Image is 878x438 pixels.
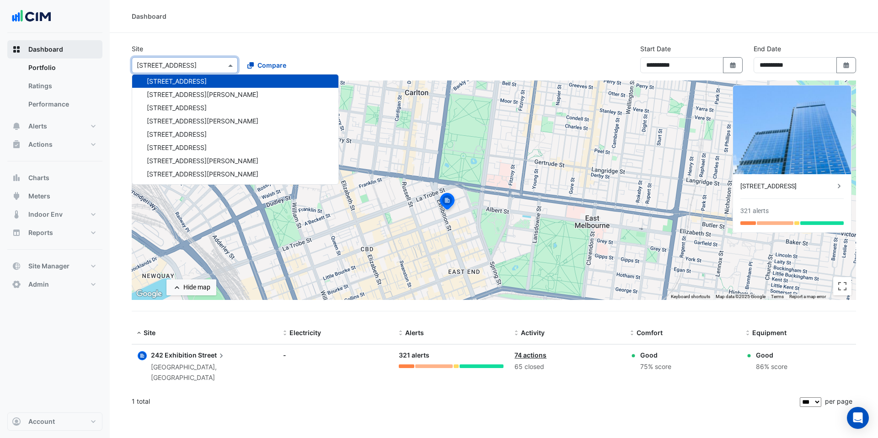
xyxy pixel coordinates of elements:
[7,169,102,187] button: Charts
[740,206,769,216] div: 321 alerts
[283,350,388,360] div: -
[12,262,21,271] app-icon: Site Manager
[756,362,787,372] div: 86% score
[134,288,164,300] a: Open this area in Google Maps (opens a new window)
[733,85,851,174] img: 242 Exhibition Street
[147,77,207,85] span: [STREET_ADDRESS]
[147,104,207,112] span: [STREET_ADDRESS]
[640,350,671,360] div: Good
[740,182,835,191] div: [STREET_ADDRESS]
[789,294,826,299] a: Report a map error
[7,59,102,117] div: Dashboard
[151,362,272,383] div: [GEOGRAPHIC_DATA], [GEOGRAPHIC_DATA]
[28,45,63,54] span: Dashboard
[183,283,210,292] div: Hide map
[847,407,869,429] div: Open Intercom Messenger
[756,350,787,360] div: Good
[7,117,102,135] button: Alerts
[833,277,851,295] button: Toggle fullscreen view
[7,187,102,205] button: Meters
[640,362,671,372] div: 75% score
[12,45,21,54] app-icon: Dashboard
[147,117,258,125] span: [STREET_ADDRESS][PERSON_NAME]
[132,44,143,53] label: Site
[134,288,164,300] img: Google
[7,205,102,224] button: Indoor Env
[21,95,102,113] a: Performance
[640,44,671,53] label: Start Date
[7,135,102,154] button: Actions
[842,61,851,69] fa-icon: Select Date
[28,210,63,219] span: Indoor Env
[671,294,710,300] button: Keyboard shortcuts
[147,130,207,138] span: [STREET_ADDRESS]
[28,228,53,237] span: Reports
[7,40,102,59] button: Dashboard
[12,210,21,219] app-icon: Indoor Env
[514,351,546,359] a: 74 actions
[166,279,216,295] button: Hide map
[147,144,207,151] span: [STREET_ADDRESS]
[521,329,545,337] span: Activity
[132,390,798,413] div: 1 total
[825,397,852,405] span: per page
[7,257,102,275] button: Site Manager
[637,329,663,337] span: Comfort
[11,7,52,26] img: Company Logo
[716,294,766,299] span: Map data ©2025 Google
[28,192,50,201] span: Meters
[28,122,47,131] span: Alerts
[28,140,53,149] span: Actions
[7,224,102,242] button: Reports
[132,75,338,184] div: Options List
[514,362,619,372] div: 65 closed
[198,350,226,360] span: Street
[147,91,258,98] span: [STREET_ADDRESS][PERSON_NAME]
[132,11,166,21] div: Dashboard
[21,59,102,77] a: Portfolio
[752,329,787,337] span: Equipment
[21,77,102,95] a: Ratings
[28,262,70,271] span: Site Manager
[147,157,258,165] span: [STREET_ADDRESS][PERSON_NAME]
[754,44,781,53] label: End Date
[151,351,197,359] span: 242 Exhibition
[28,173,49,182] span: Charts
[7,275,102,294] button: Admin
[257,60,286,70] span: Compare
[12,173,21,182] app-icon: Charts
[144,329,155,337] span: Site
[147,183,196,191] span: 32 Turbot Street
[771,294,784,299] a: Terms (opens in new tab)
[437,192,457,214] img: site-pin-selected.svg
[241,57,292,73] button: Compare
[28,417,55,426] span: Account
[405,329,424,337] span: Alerts
[289,329,321,337] span: Electricity
[12,122,21,131] app-icon: Alerts
[729,61,737,69] fa-icon: Select Date
[399,350,503,361] div: 321 alerts
[12,140,21,149] app-icon: Actions
[12,192,21,201] app-icon: Meters
[147,170,258,178] span: [STREET_ADDRESS][PERSON_NAME]
[12,280,21,289] app-icon: Admin
[12,228,21,237] app-icon: Reports
[28,280,49,289] span: Admin
[7,412,102,431] button: Account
